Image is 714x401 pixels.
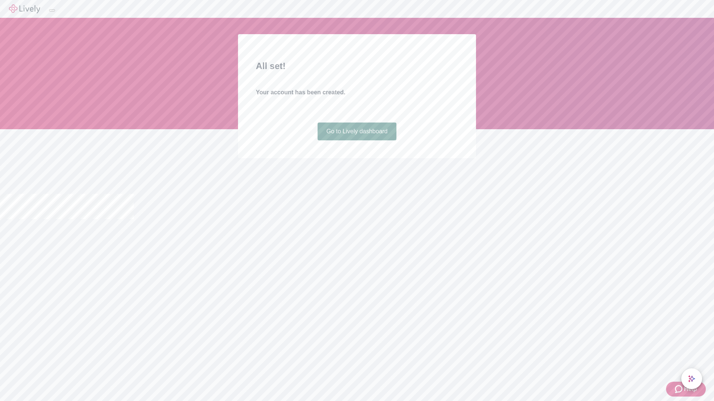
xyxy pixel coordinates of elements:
[684,385,697,394] span: Help
[666,382,706,397] button: Zendesk support iconHelp
[9,4,40,13] img: Lively
[675,385,684,394] svg: Zendesk support icon
[256,59,458,73] h2: All set!
[681,368,702,389] button: chat
[256,88,458,97] h4: Your account has been created.
[49,9,55,12] button: Log out
[688,375,695,382] svg: Lively AI Assistant
[318,123,397,140] a: Go to Lively dashboard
